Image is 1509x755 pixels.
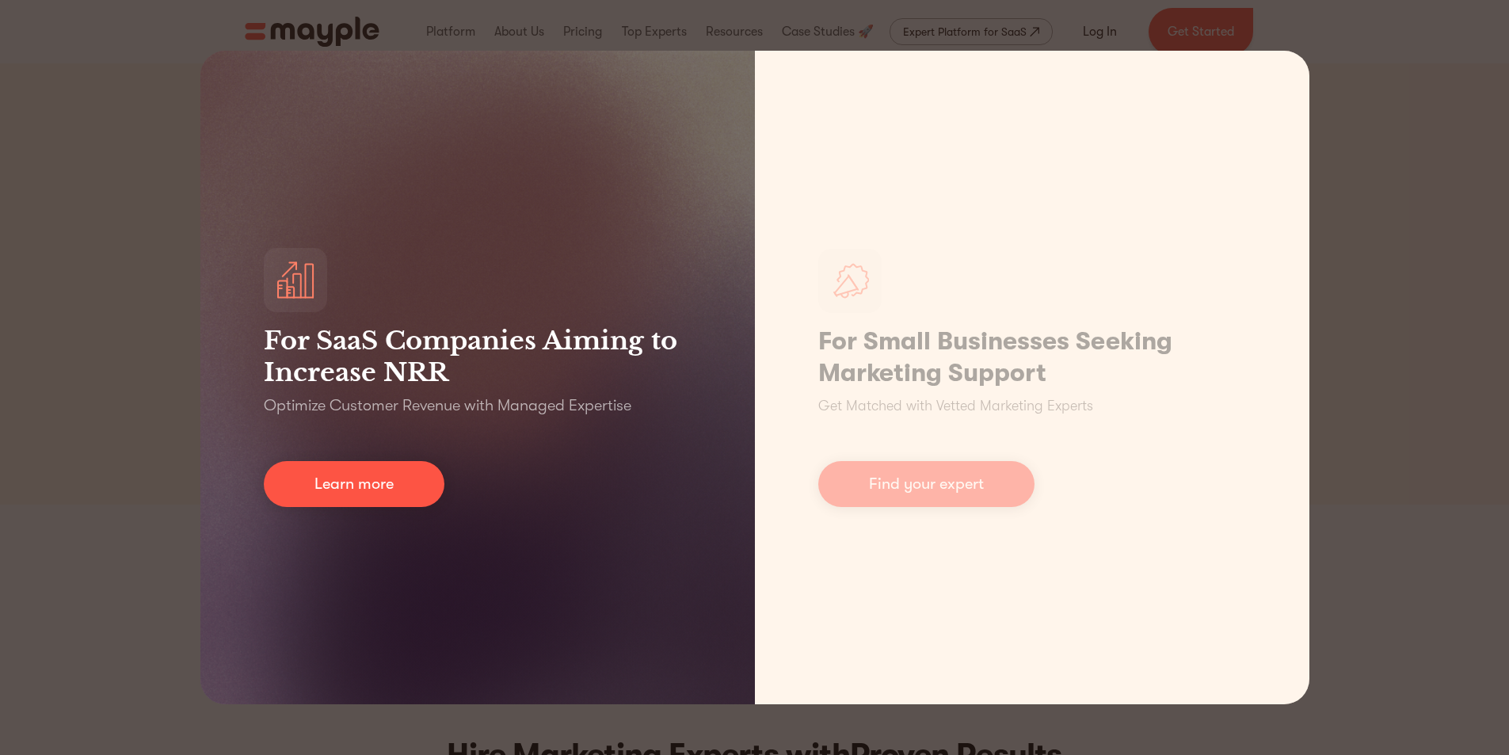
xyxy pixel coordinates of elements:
[818,326,1246,389] h1: For Small Businesses Seeking Marketing Support
[818,461,1035,507] a: Find your expert
[818,395,1093,417] p: Get Matched with Vetted Marketing Experts
[264,395,631,417] p: Optimize Customer Revenue with Managed Expertise
[264,461,444,507] a: Learn more
[264,325,692,388] h3: For SaaS Companies Aiming to Increase NRR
